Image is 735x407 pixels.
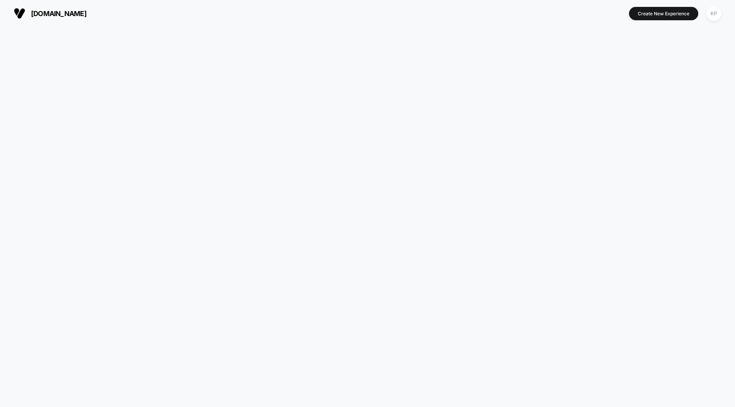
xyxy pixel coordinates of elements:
img: Visually logo [14,8,25,19]
button: [DOMAIN_NAME] [11,7,89,20]
span: [DOMAIN_NAME] [31,10,87,18]
div: KP [706,6,721,21]
button: Create New Experience [629,7,698,20]
button: KP [704,6,724,21]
